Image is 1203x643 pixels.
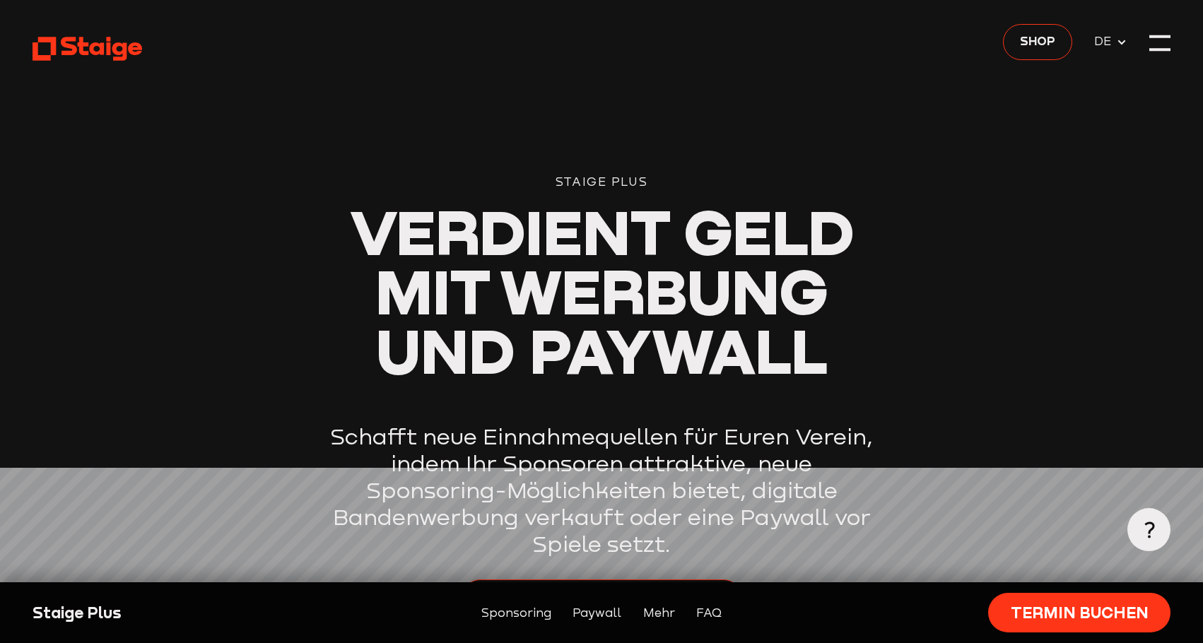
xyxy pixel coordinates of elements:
[573,603,621,623] a: Paywall
[696,603,722,623] a: FAQ
[33,602,305,624] div: Staige Plus
[481,603,551,623] a: Sponsoring
[988,593,1170,632] a: Termin buchen
[1020,32,1055,51] span: Shop
[350,194,854,388] span: Verdient Geld mit Werbung und Paywall
[321,172,882,191] div: Staige Plus
[1094,32,1117,51] span: DE
[461,579,743,618] a: Beratungstermin buchen
[321,423,882,558] p: Schafft neue Einnahmequellen für Euren Verein, indem Ihr Sponsoren attraktive, neue Sponsoring-Mö...
[1003,24,1072,61] a: Shop
[643,603,675,623] a: Mehr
